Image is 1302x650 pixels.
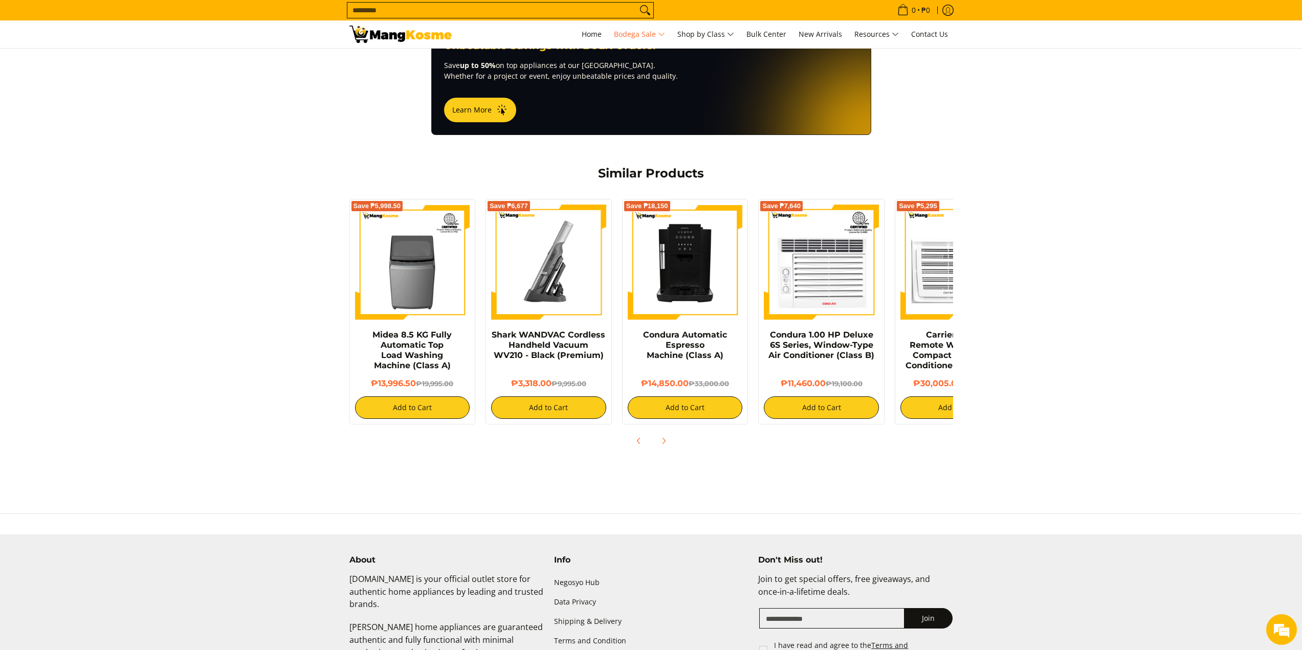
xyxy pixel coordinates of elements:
[554,555,748,565] h4: Info
[920,7,932,14] span: ₱0
[609,20,670,48] a: Bodega Sale
[349,26,452,43] img: GET: Shark EvoPower System Adv Wireless Vacuum (Premium) l Mang Kosme
[416,379,453,388] del: ₱19,995.00
[768,330,874,360] a: Condura 1.00 HP Deluxe 6S Series, Window-Type Air Conditioner (Class B)
[355,396,470,419] button: Add to Cart
[444,60,858,81] p: Save on top appliances at our [GEOGRAPHIC_DATA]. Whether for a project or event, enjoy unbeatable...
[894,5,933,16] span: •
[764,378,879,389] h6: ₱11,460.00
[349,573,544,621] p: [DOMAIN_NAME] is your official outlet store for authentic home appliances by leading and trusted ...
[491,396,606,419] button: Add to Cart
[900,396,1016,419] button: Add to Cart
[643,330,727,360] a: Condura Automatic Espresso Machine (Class A)
[554,612,748,631] a: Shipping & Delivery
[431,27,871,135] a: Unbeatable Savings with BULK Orders! Saveup to 50%on top appliances at our [GEOGRAPHIC_DATA]. Whe...
[554,592,748,612] a: Data Privacy
[826,379,863,388] del: ₱19,100.00
[762,203,801,209] span: Save ₱7,640
[637,3,653,18] button: Search
[355,378,470,389] h6: ₱13,996.50
[426,166,876,181] h2: Similar Products
[614,28,665,41] span: Bodega Sale
[911,29,948,39] span: Contact Us
[764,205,879,320] img: Condura 1.00 HP Deluxe 6S Series, Window-Type Air Conditioner (Class B)
[677,28,734,41] span: Shop by Class
[490,203,528,209] span: Save ₱6,677
[758,555,953,565] h4: Don't Miss out!
[628,396,743,419] button: Add to Cart
[5,279,195,315] textarea: Type your message and hit 'Enter'
[444,98,516,122] button: Learn More
[900,205,1016,320] img: Carrier 1.00 HP Remote Window-Type Compact Inverter Air Conditioners (Premium)
[59,129,141,232] span: We're online!
[628,430,650,452] button: Previous
[764,396,879,419] button: Add to Cart
[741,20,791,48] a: Bulk Center
[799,29,842,39] span: New Arrivals
[582,29,602,39] span: Home
[491,205,606,320] img: Shark WANDVAC Cordless Handheld Vacuum WV210 - Black (Premium) - 0
[906,20,953,48] a: Contact Us
[689,379,729,388] del: ₱33,000.00
[793,20,847,48] a: New Arrivals
[354,203,401,209] span: Save ₱5,998.50
[900,378,1016,389] h6: ₱30,005.00
[652,430,675,452] button: Next
[758,573,953,609] p: Join to get special offers, free giveaways, and once-in-a-lifetime deals.
[672,20,739,48] a: Shop by Class
[355,205,470,320] img: Midea 8.5 KG Fully Automatic Top Load Washing Machine (Class A)
[849,20,904,48] a: Resources
[910,7,917,14] span: 0
[349,555,544,565] h4: About
[492,330,605,360] a: Shark WANDVAC Cordless Handheld Vacuum WV210 - Black (Premium)
[53,57,172,71] div: Chat with us now
[168,5,192,30] div: Minimize live chat window
[551,379,586,388] del: ₱9,995.00
[460,60,496,70] strong: up to 50%
[628,205,743,320] img: Condura Automatic Espresso Machine (Class A)
[462,20,953,48] nav: Main Menu
[628,378,743,389] h6: ₱14,850.00
[899,203,937,209] span: Save ₱5,295
[626,203,668,209] span: Save ₱18,150
[491,378,606,389] h6: ₱3,318.00
[554,573,748,592] a: Negosyo Hub
[372,330,452,370] a: Midea 8.5 KG Fully Automatic Top Load Washing Machine (Class A)
[904,608,953,629] button: Join
[854,28,899,41] span: Resources
[577,20,607,48] a: Home
[746,29,786,39] span: Bulk Center
[906,330,1010,370] a: Carrier 1.00 HP Remote Window-Type Compact Inverter Air Conditioners (Premium)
